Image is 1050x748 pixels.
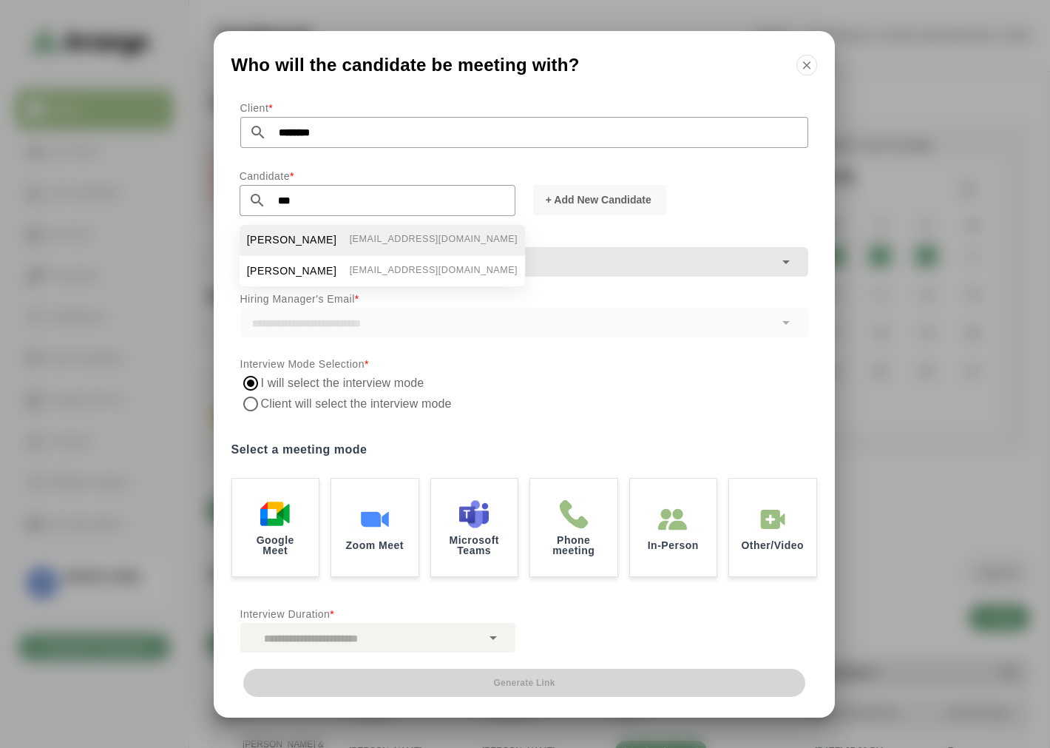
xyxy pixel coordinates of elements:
span: [PERSON_NAME] [247,263,337,279]
p: Interview Mode Selection [240,355,808,373]
span: [EMAIL_ADDRESS][DOMAIN_NAME] [350,263,518,279]
p: Microsoft Teams [443,535,507,556]
img: Zoom Meet [360,505,390,534]
p: Client [240,99,808,117]
p: Hiring Manager's Email [240,290,808,308]
span: [PERSON_NAME] [247,232,337,248]
p: Google Meet [244,535,308,556]
label: I will select the interview mode [261,373,425,394]
img: In-Person [658,505,688,534]
span: [EMAIL_ADDRESS][DOMAIN_NAME] [350,232,518,248]
p: In-Person [648,540,699,550]
p: Other/Video [741,540,804,550]
img: Phone meeting [559,499,589,529]
p: Zoom Meet [346,540,404,550]
p: Phone meeting [542,535,606,556]
label: Select a meeting mode [231,439,817,460]
button: + Add New Candidate [533,185,666,215]
span: + Add New Candidate [545,192,651,207]
p: Interview Duration [240,605,515,623]
img: In-Person [758,505,787,534]
p: Candidate [240,167,515,185]
label: Client will select the interview mode [261,394,455,414]
img: Microsoft Teams [459,499,489,529]
span: Who will the candidate be meeting with? [231,56,580,74]
img: Google Meet [260,499,290,529]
